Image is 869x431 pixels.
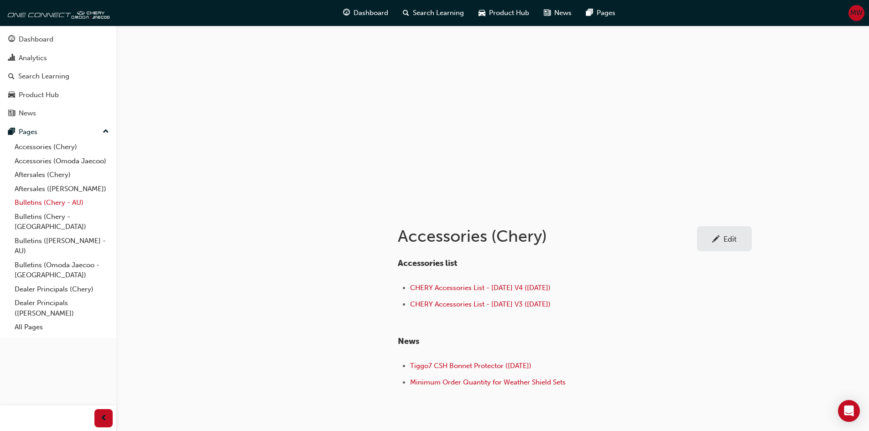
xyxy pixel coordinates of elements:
button: MW [848,5,864,21]
a: pages-iconPages [579,4,623,22]
h1: Accessories (Chery) [398,226,697,246]
span: Dashboard [354,8,388,18]
span: news-icon [8,109,15,118]
a: Dealer Principals (Chery) [11,282,113,296]
button: DashboardAnalyticsSearch LearningProduct HubNews [4,29,113,124]
a: Accessories (Chery) [11,140,113,154]
div: Product Hub [19,90,59,100]
span: Product Hub [489,8,529,18]
span: search-icon [403,7,409,19]
div: Analytics [19,53,47,63]
a: All Pages [11,320,113,334]
span: car-icon [479,7,485,19]
span: pages-icon [8,128,15,136]
span: guage-icon [343,7,350,19]
a: guage-iconDashboard [336,4,395,22]
span: Accessories list [398,258,457,268]
a: news-iconNews [536,4,579,22]
button: Pages [4,124,113,140]
a: search-iconSearch Learning [395,4,471,22]
a: Dashboard [4,31,113,48]
a: Bulletins (Chery - AU) [11,196,113,210]
span: pencil-icon [712,235,720,244]
a: Product Hub [4,87,113,104]
a: Aftersales (Chery) [11,168,113,182]
div: Dashboard [19,34,53,45]
span: Pages [597,8,615,18]
div: Open Intercom Messenger [838,400,860,422]
a: car-iconProduct Hub [471,4,536,22]
a: Dealer Principals ([PERSON_NAME]) [11,296,113,320]
div: Edit [723,234,737,244]
a: Bulletins ([PERSON_NAME] - AU) [11,234,113,258]
a: Aftersales ([PERSON_NAME]) [11,182,113,196]
a: Accessories (Omoda Jaecoo) [11,154,113,168]
span: prev-icon [100,413,107,424]
a: Bulletins (Chery - [GEOGRAPHIC_DATA]) [11,210,113,234]
a: Analytics [4,50,113,67]
span: Search Learning [413,8,464,18]
span: up-icon [103,126,109,138]
span: MW [850,8,863,18]
a: Tiggo7 CSH Bonnet Protector ([DATE]) [410,362,531,370]
span: car-icon [8,91,15,99]
a: Edit [697,226,752,251]
span: pages-icon [586,7,593,19]
a: Bulletins (Omoda Jaecoo - [GEOGRAPHIC_DATA]) [11,258,113,282]
span: search-icon [8,73,15,81]
a: Minimum Order Quantity for Weather Shield Sets [410,378,566,386]
a: News [4,105,113,122]
a: Search Learning [4,68,113,85]
img: oneconnect [5,4,109,22]
a: CHERY Accessories List - [DATE] V4 ([DATE]) [410,284,551,292]
div: Pages [19,127,37,137]
div: News [19,108,36,119]
span: guage-icon [8,36,15,44]
span: News [554,8,572,18]
span: chart-icon [8,54,15,62]
div: Search Learning [18,71,69,82]
span: news-icon [544,7,551,19]
a: CHERY Accessories List - [DATE] V3 ([DATE]) [410,300,551,308]
span: News [398,336,419,346]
